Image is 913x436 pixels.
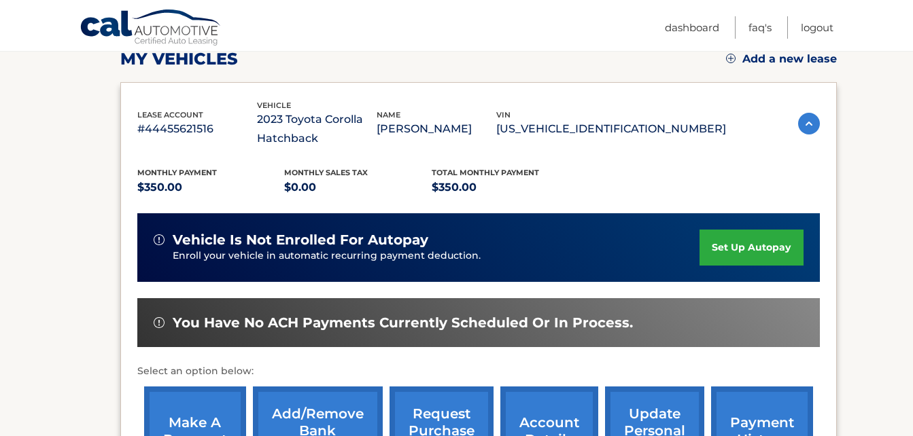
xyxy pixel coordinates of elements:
[173,314,633,331] span: You have no ACH payments currently scheduled or in process.
[496,110,511,120] span: vin
[726,52,837,66] a: Add a new lease
[137,363,820,380] p: Select an option below:
[432,168,539,177] span: Total Monthly Payment
[137,120,257,139] p: #44455621516
[120,49,238,69] h2: my vehicles
[377,110,400,120] span: name
[496,120,726,139] p: [US_VEHICLE_IDENTIFICATION_NUMBER]
[257,101,291,110] span: vehicle
[748,16,772,39] a: FAQ's
[726,54,736,63] img: add.svg
[284,178,432,197] p: $0.00
[154,234,165,245] img: alert-white.svg
[173,249,700,264] p: Enroll your vehicle in automatic recurring payment deduction.
[137,178,285,197] p: $350.00
[798,113,820,134] img: accordion-active.svg
[173,232,428,249] span: vehicle is not enrolled for autopay
[80,9,222,48] a: Cal Automotive
[154,317,165,328] img: alert-white.svg
[377,120,496,139] p: [PERSON_NAME]
[257,110,377,148] p: 2023 Toyota Corolla Hatchback
[432,178,579,197] p: $350.00
[700,230,803,266] a: set up autopay
[801,16,833,39] a: Logout
[284,168,368,177] span: Monthly sales Tax
[137,168,217,177] span: Monthly Payment
[137,110,203,120] span: lease account
[665,16,719,39] a: Dashboard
